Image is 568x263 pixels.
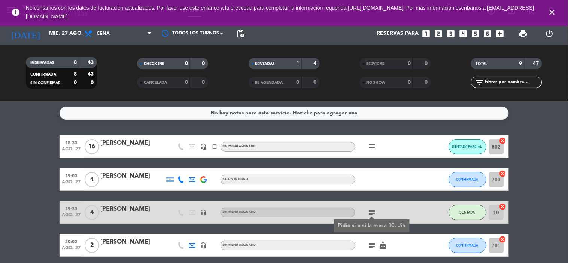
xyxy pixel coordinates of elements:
[85,172,99,187] span: 4
[499,137,507,144] i: cancel
[367,81,386,85] span: NO SHOW
[101,204,164,214] div: [PERSON_NAME]
[62,204,81,212] span: 19:30
[26,5,534,19] span: No contamos con los datos de facturación actualizados. Por favor use este enlance a la brevedad p...
[30,73,56,76] span: CONFIRMADA
[456,243,479,247] span: CONFIRMADA
[200,209,207,216] i: headset_mic
[313,61,318,66] strong: 4
[74,71,77,77] strong: 8
[449,238,486,253] button: CONFIRMADA
[545,29,554,38] i: power_settings_new
[338,222,406,230] div: Pidio si o si la mesa 10. Jih
[471,29,480,39] i: looks_5
[85,139,99,154] span: 16
[62,237,81,245] span: 20:00
[499,236,507,243] i: cancel
[88,71,95,77] strong: 43
[297,80,300,85] strong: 0
[367,62,385,66] span: SERVIDAS
[379,241,388,250] i: cake
[223,211,256,214] span: Sin menú asignado
[97,31,110,36] span: Cena
[62,180,81,188] span: ago. 27
[452,144,483,149] span: SENTADA PARCIAL
[519,29,528,38] span: print
[483,29,493,39] i: looks_6
[62,147,81,155] span: ago. 27
[101,237,164,247] div: [PERSON_NAME]
[30,81,60,85] span: SIN CONFIRMAR
[212,143,218,150] i: turned_in_not
[499,203,507,210] i: cancel
[255,62,275,66] span: SENTADAS
[537,22,562,45] div: LOG OUT
[85,205,99,220] span: 4
[74,80,77,85] strong: 0
[62,245,81,254] span: ago. 27
[499,170,507,177] i: cancel
[313,80,318,85] strong: 0
[348,5,404,11] a: [URL][DOMAIN_NAME]
[91,80,95,85] strong: 0
[421,29,431,39] i: looks_one
[368,208,377,217] i: subject
[223,145,256,148] span: Sin menú asignado
[449,205,486,220] button: SENTADA
[62,212,81,221] span: ago. 27
[200,143,207,150] i: headset_mic
[446,29,456,39] i: looks_3
[223,244,256,247] span: Sin menú asignado
[101,138,164,148] div: [PERSON_NAME]
[533,61,541,66] strong: 47
[26,5,534,19] a: . Por más información escríbanos a [EMAIL_ADDRESS][DOMAIN_NAME]
[377,31,419,37] span: Reservas para
[484,78,542,86] input: Filtrar por nombre...
[200,176,207,183] img: google-logo.png
[236,29,245,38] span: pending_actions
[368,142,377,151] i: subject
[476,62,487,66] span: TOTAL
[11,8,20,17] i: error
[101,171,164,181] div: [PERSON_NAME]
[449,139,486,154] button: SENTADA PARCIAL
[30,61,54,65] span: RESERVADAS
[495,29,505,39] i: add_box
[458,29,468,39] i: looks_4
[185,61,188,66] strong: 0
[456,177,479,181] span: CONFIRMADA
[202,80,207,85] strong: 0
[297,61,300,66] strong: 1
[144,81,167,85] span: CANCELADA
[548,8,557,17] i: close
[62,138,81,147] span: 18:30
[368,241,377,250] i: subject
[408,61,411,66] strong: 0
[88,60,95,65] strong: 43
[434,29,443,39] i: looks_two
[460,210,475,214] span: SENTADA
[85,238,99,253] span: 2
[449,172,486,187] button: CONFIRMADA
[6,25,45,42] i: [DATE]
[223,178,249,181] span: SALON INTERNO
[475,78,484,87] i: filter_list
[408,80,411,85] strong: 0
[202,61,207,66] strong: 0
[144,62,164,66] span: CHECK INS
[255,81,283,85] span: RE AGENDADA
[62,171,81,180] span: 19:00
[425,80,429,85] strong: 0
[210,109,358,117] div: No hay notas para este servicio. Haz clic para agregar una
[185,80,188,85] strong: 0
[70,29,79,38] i: arrow_drop_down
[74,60,77,65] strong: 8
[425,61,429,66] strong: 0
[200,242,207,249] i: headset_mic
[519,61,522,66] strong: 9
